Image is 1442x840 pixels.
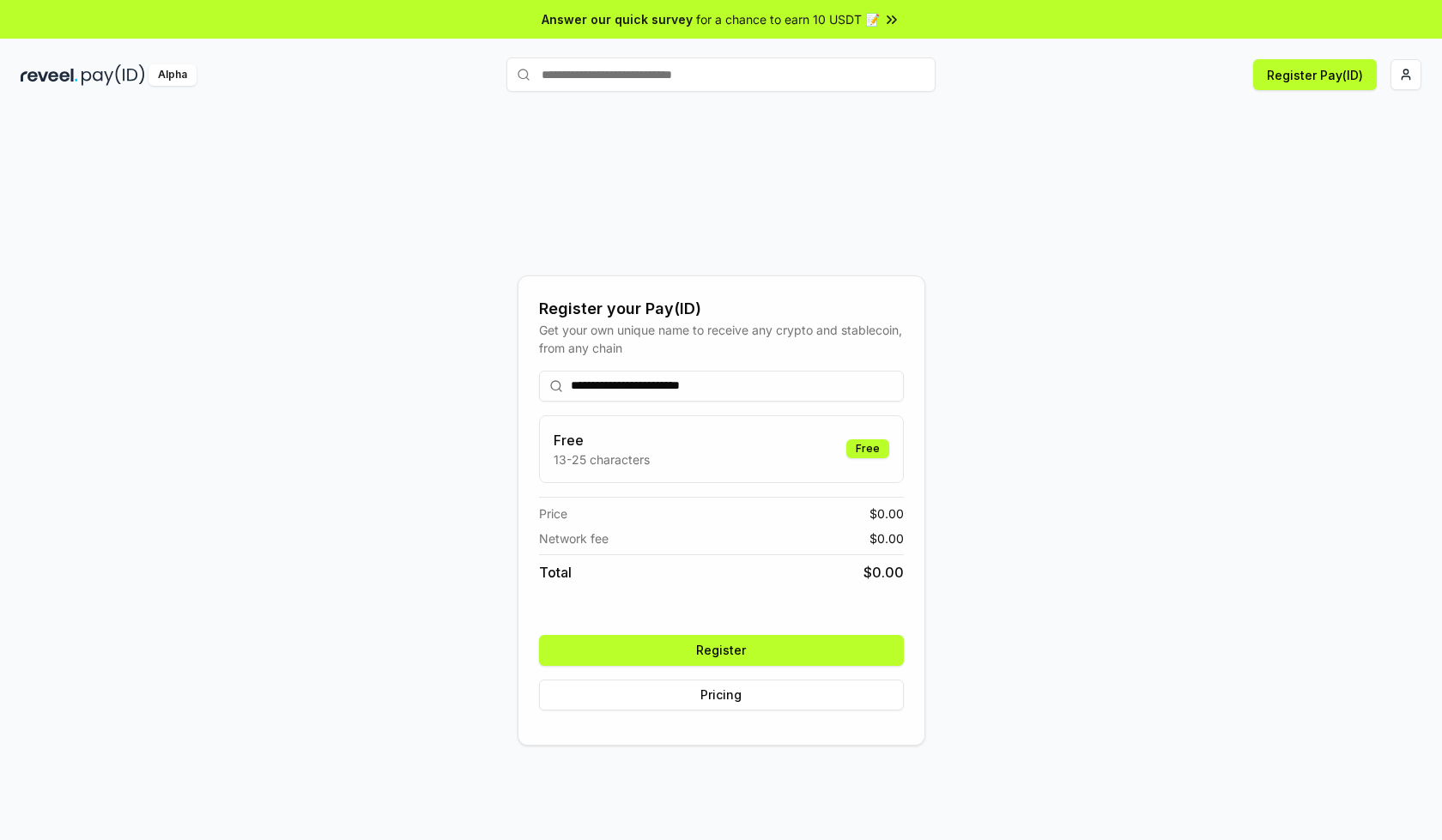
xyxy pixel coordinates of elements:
span: Network fee [539,529,609,547]
span: $ 0.00 [869,505,904,523]
div: Register your Pay(ID) [539,297,904,321]
span: for a chance to earn 10 USDT 📝 [696,10,880,28]
h3: Free [554,430,650,450]
div: Free [846,439,889,458]
span: $ 0.00 [869,529,904,547]
img: pay_id [82,64,145,86]
div: Get your own unique name to receive any crypto and stablecoin, from any chain [539,321,904,357]
button: Register Pay(ID) [1253,59,1377,90]
div: Alpha [148,64,197,86]
span: Answer our quick survey [542,10,693,28]
span: Total [539,562,572,583]
span: $ 0.00 [863,562,904,583]
button: Pricing [539,680,904,710]
span: Price [539,505,567,523]
p: 13-25 characters [554,450,650,468]
img: reveel_dark [21,64,78,86]
button: Register [539,635,904,666]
